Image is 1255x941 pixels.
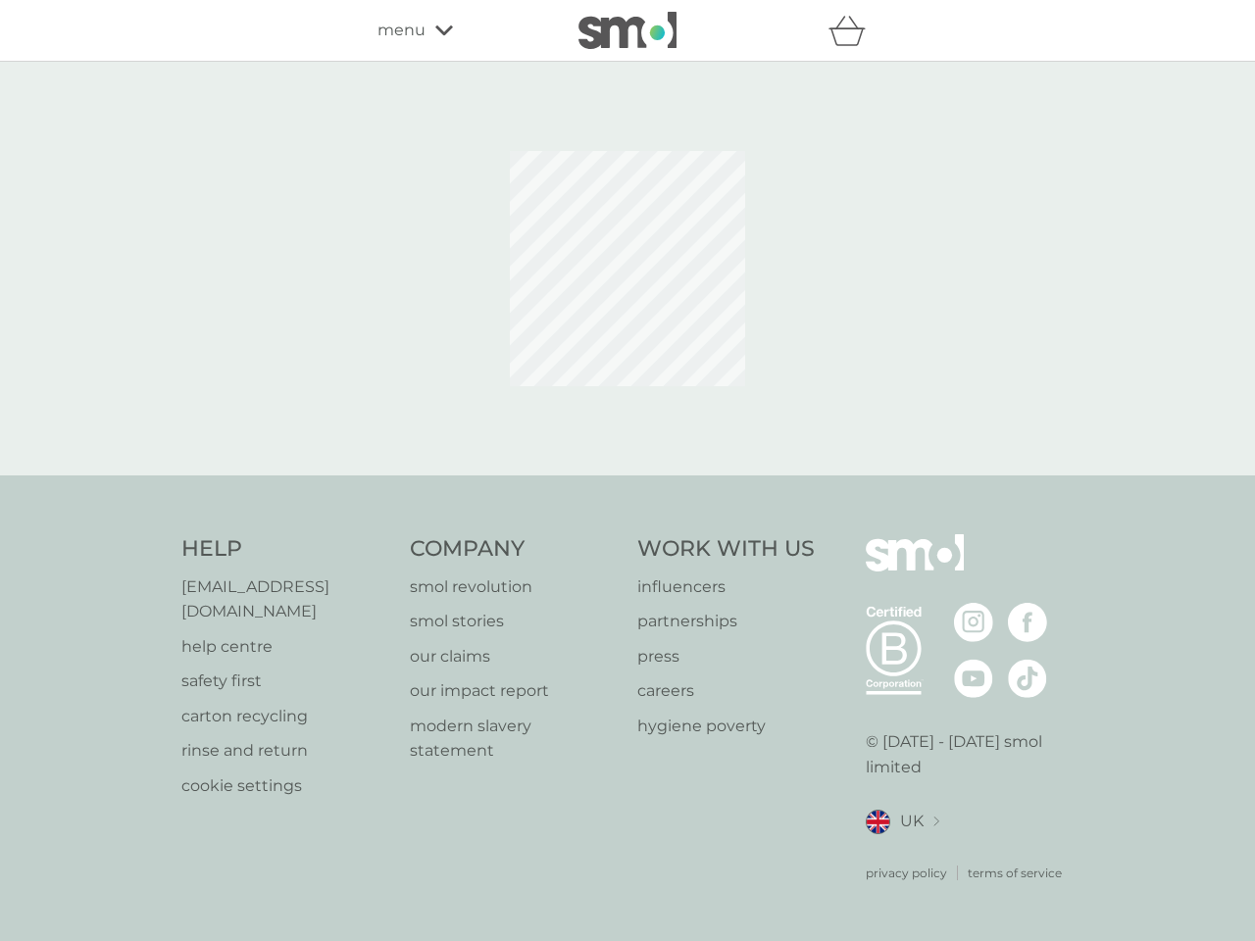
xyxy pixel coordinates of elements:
img: smol [866,534,964,601]
h4: Company [410,534,619,565]
a: modern slavery statement [410,714,619,764]
a: [EMAIL_ADDRESS][DOMAIN_NAME] [181,574,390,624]
a: partnerships [637,609,815,634]
img: visit the smol Youtube page [954,659,993,698]
img: visit the smol Tiktok page [1008,659,1047,698]
a: terms of service [968,864,1062,882]
a: careers [637,678,815,704]
a: privacy policy [866,864,947,882]
a: smol revolution [410,574,619,600]
a: carton recycling [181,704,390,729]
h4: Help [181,534,390,565]
span: menu [377,18,426,43]
img: smol [578,12,677,49]
img: UK flag [866,810,890,834]
a: rinse and return [181,738,390,764]
a: smol stories [410,609,619,634]
img: visit the smol Instagram page [954,603,993,642]
a: cookie settings [181,773,390,799]
h4: Work With Us [637,534,815,565]
a: safety first [181,669,390,694]
img: visit the smol Facebook page [1008,603,1047,642]
p: © [DATE] - [DATE] smol limited [866,729,1075,779]
div: basket [828,11,878,50]
a: our impact report [410,678,619,704]
a: our claims [410,644,619,669]
span: UK [900,809,924,834]
a: influencers [637,574,815,600]
img: select a new location [933,817,939,827]
a: press [637,644,815,669]
a: hygiene poverty [637,714,815,739]
a: help centre [181,634,390,660]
